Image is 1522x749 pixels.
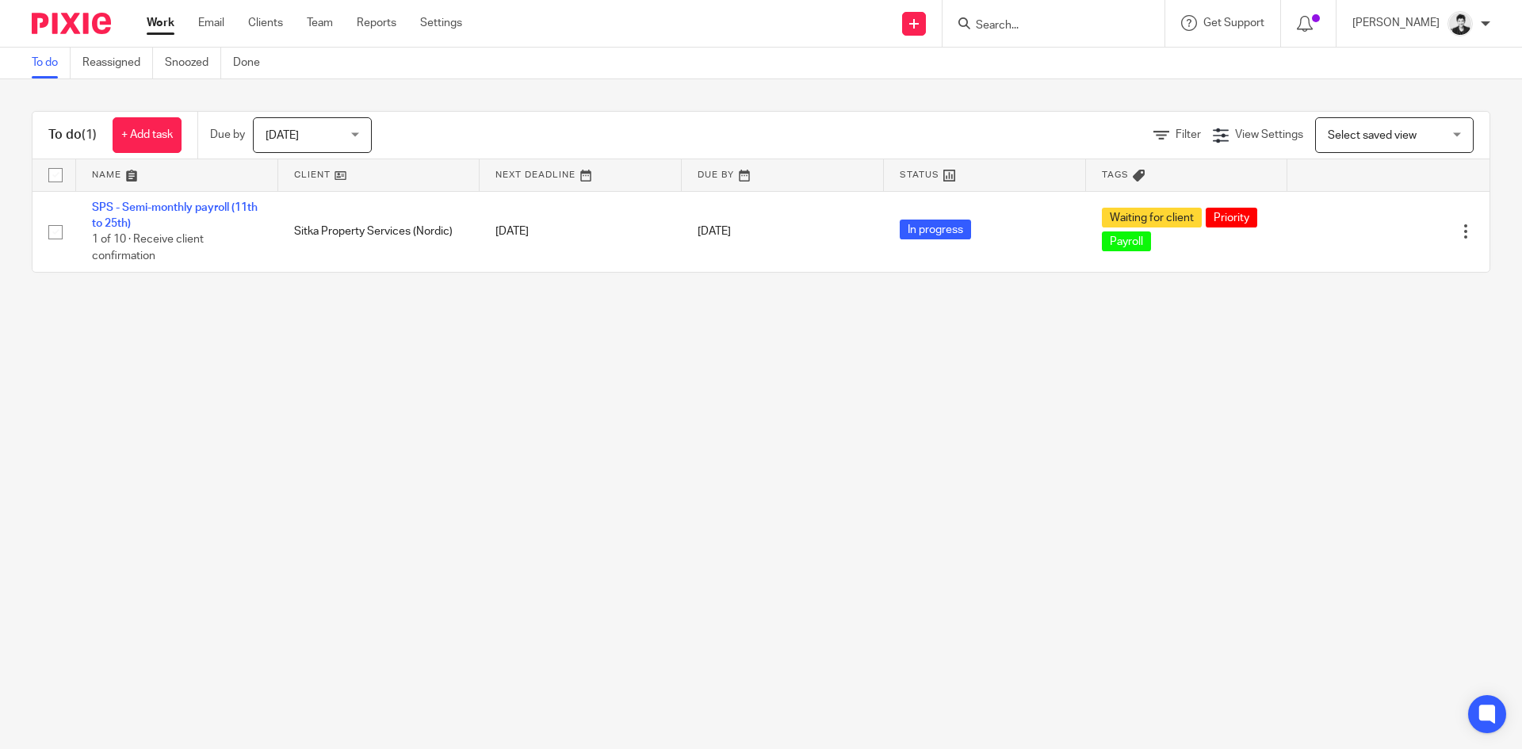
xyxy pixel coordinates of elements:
a: Settings [420,15,462,31]
span: [DATE] [266,130,299,141]
span: Select saved view [1328,130,1417,141]
a: Reports [357,15,396,31]
td: [DATE] [480,191,682,272]
img: Pixie [32,13,111,34]
a: Team [307,15,333,31]
a: Reassigned [82,48,153,78]
span: 1 of 10 · Receive client confirmation [92,234,204,262]
span: [DATE] [698,226,731,237]
a: Clients [248,15,283,31]
span: Waiting for client [1102,208,1202,227]
h1: To do [48,127,97,143]
a: SPS - Semi-monthly payroll (11th to 25th) [92,202,258,229]
img: squarehead.jpg [1447,11,1473,36]
a: Snoozed [165,48,221,78]
a: Email [198,15,224,31]
p: Due by [210,127,245,143]
a: Done [233,48,272,78]
a: Work [147,15,174,31]
span: Priority [1206,208,1257,227]
span: Tags [1102,170,1129,179]
span: Get Support [1203,17,1264,29]
a: + Add task [113,117,182,153]
a: To do [32,48,71,78]
input: Search [974,19,1117,33]
p: [PERSON_NAME] [1352,15,1440,31]
span: Payroll [1102,231,1151,251]
span: View Settings [1235,129,1303,140]
span: (1) [82,128,97,141]
span: Filter [1176,129,1201,140]
td: Sitka Property Services (Nordic) [278,191,480,272]
span: In progress [900,220,971,239]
